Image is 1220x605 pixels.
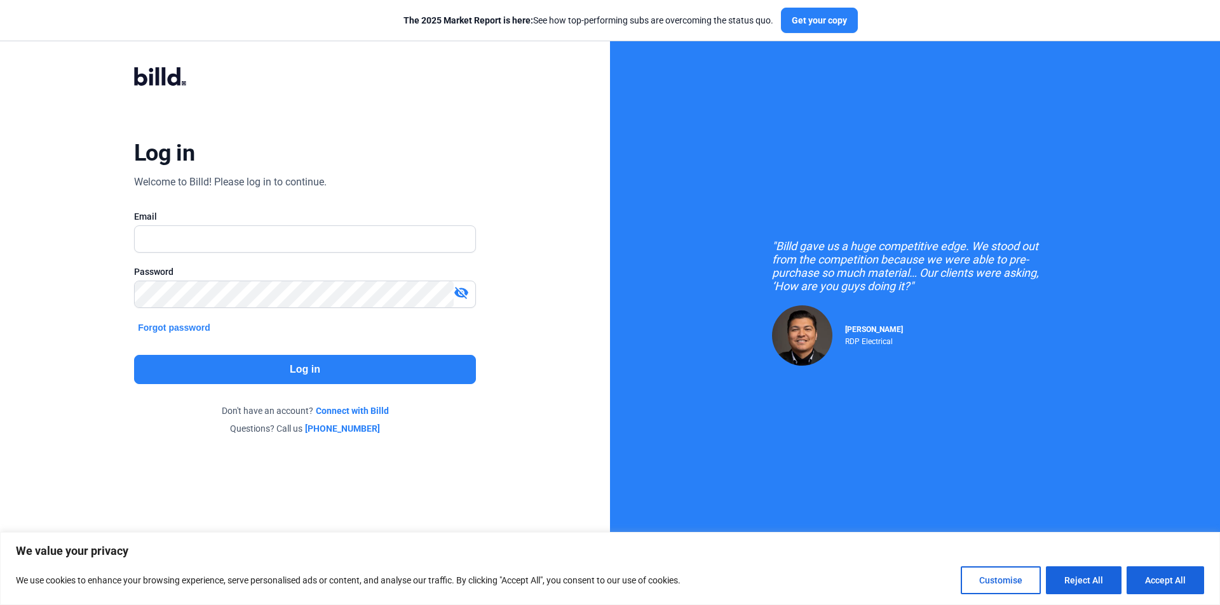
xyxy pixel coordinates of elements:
div: Log in [134,139,194,167]
a: [PHONE_NUMBER] [305,422,380,435]
button: Reject All [1046,566,1122,594]
div: Don't have an account? [134,404,476,417]
button: Get your copy [781,8,858,33]
img: Raul Pacheco [772,305,832,366]
div: Questions? Call us [134,422,476,435]
button: Forgot password [134,321,214,335]
span: [PERSON_NAME] [845,325,903,334]
div: RDP Electrical [845,334,903,346]
div: Email [134,210,476,223]
div: Welcome to Billd! Please log in to continue. [134,175,327,190]
div: See how top-performing subs are overcoming the status quo. [403,14,773,27]
a: Connect with Billd [316,404,389,417]
div: "Billd gave us a huge competitive edge. We stood out from the competition because we were able to... [772,239,1058,293]
button: Customise [961,566,1041,594]
div: Password [134,265,476,278]
button: Accept All [1127,566,1204,594]
p: We value your privacy [16,543,1204,559]
p: We use cookies to enhance your browsing experience, serve personalised ads or content, and analys... [16,573,681,588]
button: Log in [134,355,476,384]
mat-icon: visibility_off [454,285,469,300]
span: The 2025 Market Report is here: [403,15,533,25]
